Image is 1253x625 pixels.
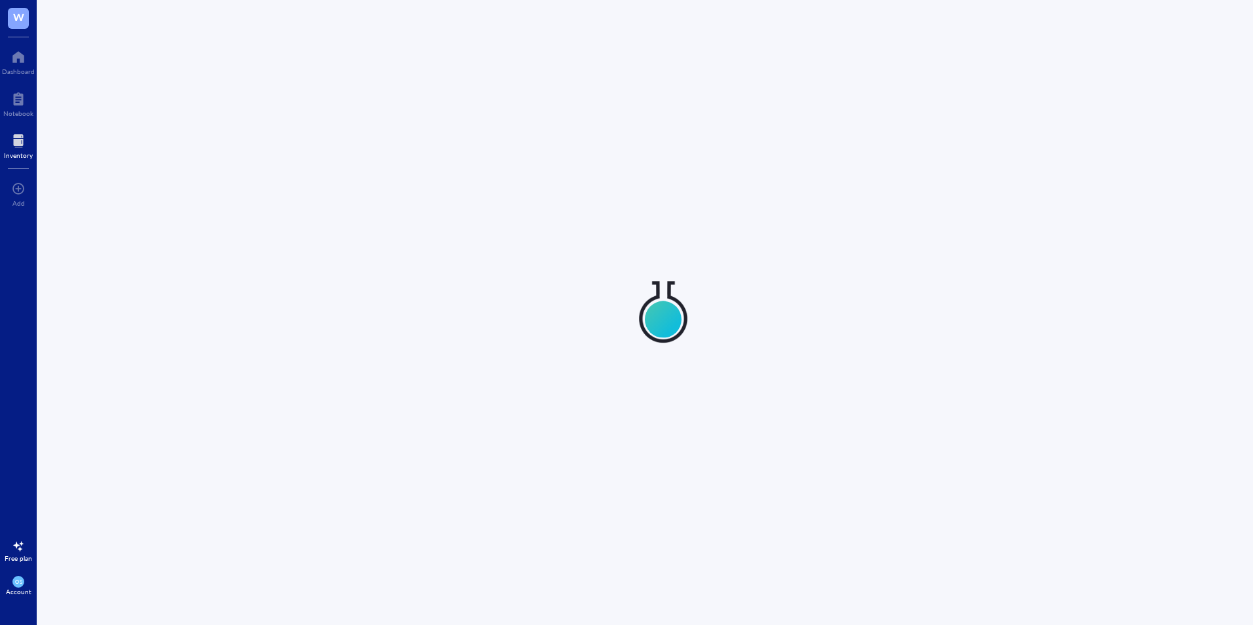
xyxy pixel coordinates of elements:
div: Add [12,199,25,207]
div: Account [6,588,31,596]
div: Dashboard [2,67,35,75]
a: Inventory [4,130,33,159]
div: Free plan [5,554,32,562]
span: W [13,9,24,25]
a: Notebook [3,88,33,117]
span: OS [15,578,22,584]
div: Notebook [3,109,33,117]
div: Inventory [4,151,33,159]
a: Dashboard [2,47,35,75]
